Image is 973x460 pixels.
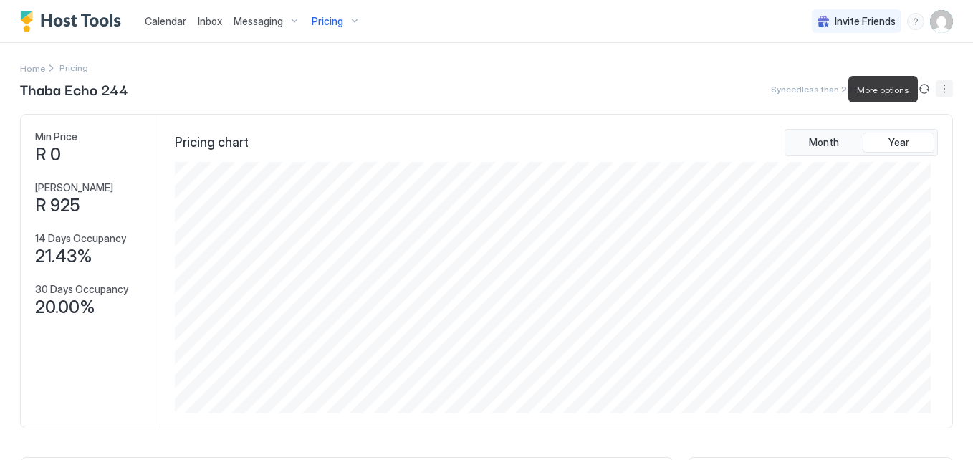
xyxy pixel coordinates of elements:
span: Min Price [35,130,77,143]
span: Pricing chart [175,135,249,151]
span: Thaba Echo 244 [20,78,128,100]
div: menu [907,13,924,30]
span: Month [809,136,839,149]
a: Host Tools Logo [20,11,128,32]
a: Calendar [145,14,186,29]
span: R 925 [35,195,80,216]
span: Synced less than 20 seconds ago [771,84,910,95]
div: tab-group [785,129,938,156]
span: R 0 [35,144,61,166]
span: 14 Days Occupancy [35,232,126,245]
button: Month [788,133,860,153]
span: Home [20,63,45,74]
span: Pricing [312,15,343,28]
span: Year [888,136,909,149]
span: 30 Days Occupancy [35,283,128,296]
span: Messaging [234,15,283,28]
button: Sync prices [916,80,933,97]
div: Breadcrumb [20,60,45,75]
span: 21.43% [35,246,92,267]
span: 20.00% [35,297,95,318]
span: Calendar [145,15,186,27]
span: [PERSON_NAME] [35,181,113,194]
div: menu [936,80,953,97]
div: User profile [930,10,953,33]
span: Inbox [198,15,222,27]
span: Breadcrumb [59,62,88,73]
span: More options [857,85,909,95]
button: Year [863,133,934,153]
a: Inbox [198,14,222,29]
span: Invite Friends [835,15,896,28]
button: More options [936,80,953,97]
a: Home [20,60,45,75]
